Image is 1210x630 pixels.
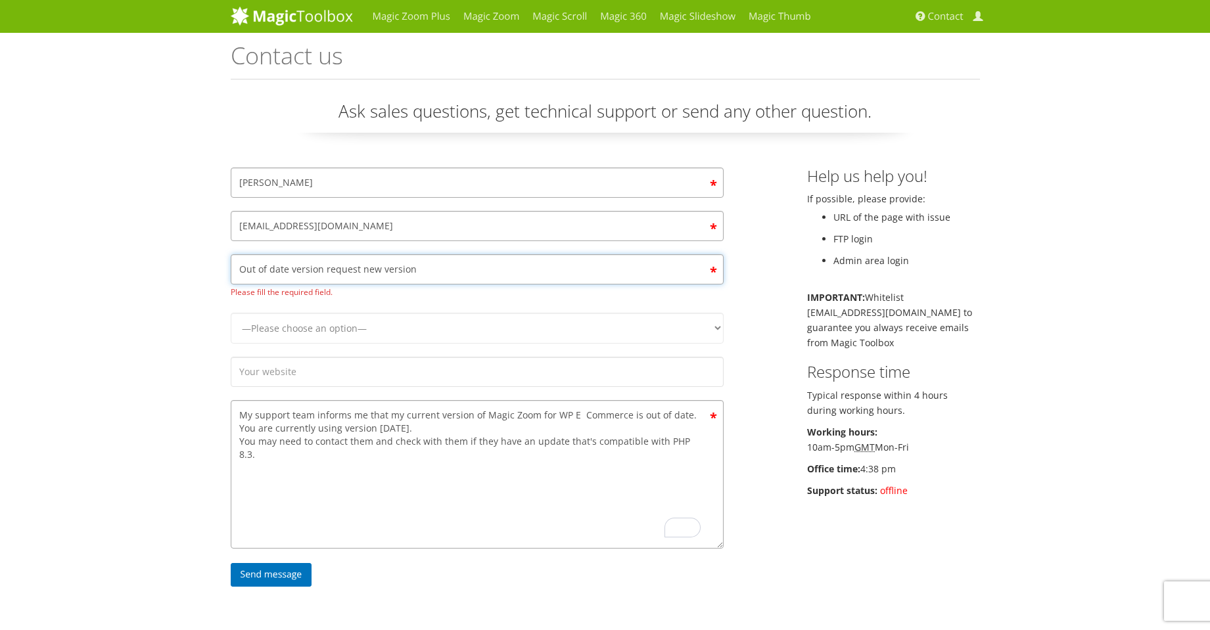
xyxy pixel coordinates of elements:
input: Send message [231,563,312,587]
input: Your website [231,357,724,387]
acronym: Greenwich Mean Time [854,441,875,453]
span: offline [880,484,908,497]
li: URL of the page with issue [833,210,980,225]
p: 10am-5pm Mon-Fri [807,424,980,455]
p: 4:38 pm [807,461,980,476]
li: FTP login [833,231,980,246]
h1: Contact us [231,43,980,79]
p: Ask sales questions, get technical support or send any other question. [231,99,980,133]
b: Office time: [807,462,860,475]
b: IMPORTANT: [807,291,865,304]
li: Admin area login [833,253,980,268]
img: MagicToolbox.com - Image tools for your website [231,6,353,26]
div: If possible, please provide: [797,168,990,505]
p: Whitelist [EMAIL_ADDRESS][DOMAIN_NAME] to guarantee you always receive emails from Magic Toolbox [807,290,980,350]
b: Support status: [807,484,877,497]
h3: Response time [807,363,980,380]
textarea: To enrich screen reader interactions, please activate Accessibility in Grammarly extension settings [231,400,724,549]
h3: Help us help you! [807,168,980,185]
span: Contact [928,10,964,23]
form: Contact form [231,168,724,593]
b: Working hours: [807,426,877,438]
input: Subject [231,254,724,284]
p: Typical response within 4 hours during working hours. [807,388,980,418]
input: Email [231,211,724,241]
input: Your name [231,168,724,198]
span: Please fill the required field. [231,284,724,300]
